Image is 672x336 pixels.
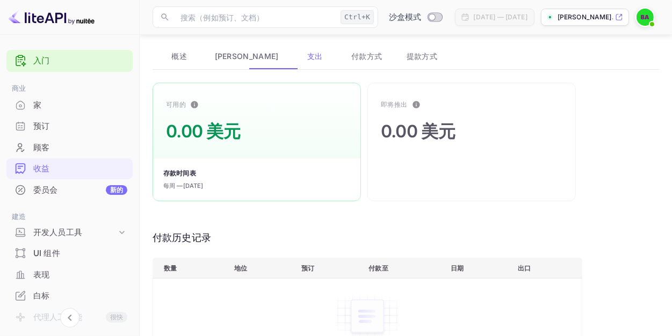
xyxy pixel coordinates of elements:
[234,264,247,272] font: 地位
[166,100,186,108] font: 可用的
[6,116,133,137] div: 预订
[33,227,82,237] font: 开发人员工具
[6,265,133,284] a: 表现
[6,137,133,158] div: 顾客
[33,55,49,65] font: 入门
[60,308,80,327] button: 折叠导航
[183,182,204,189] font: [DATE]
[6,243,133,263] a: UI 组件
[186,96,203,113] button: 这是确认的佣金金额，将在下次预定存款时支付给您
[9,9,95,26] img: LiteAPI 徽标
[368,264,388,272] font: 付款至
[385,11,446,24] div: 切换到生产模式
[389,12,422,22] font: 沙盒模式
[6,95,133,115] a: 家
[301,264,314,272] font: 预订
[33,163,49,173] font: 收益
[407,52,437,61] font: 提款方式
[451,264,464,272] font: 日期
[637,9,654,26] img: 巴里·艾尔顿
[6,50,133,72] div: 入门
[33,248,60,258] font: UI 组件
[518,264,531,272] font: 出口
[6,95,133,116] div: 家
[6,265,133,286] div: 表现
[6,286,133,305] a: 白标
[6,243,133,264] div: UI 组件
[163,169,196,177] font: 存款时间表
[344,13,370,21] font: Ctrl+K
[12,212,26,221] font: 建造
[6,223,133,242] div: 开发人员工具
[307,52,323,61] font: 支出
[6,286,133,306] div: 白标
[166,121,240,142] font: 0.00 美元
[351,52,382,61] font: 付款方式
[33,290,49,301] font: 白标
[215,52,279,61] font: [PERSON_NAME]
[12,84,26,92] font: 商业
[33,185,57,195] font: 委员会
[164,264,177,272] font: 数量
[33,121,49,131] font: 预订
[174,6,336,28] input: 搜索（例如预订、文档）
[33,142,49,152] font: 顾客
[153,43,659,69] div: 可滚动自动标签示例
[153,232,211,243] font: 付款历史记录
[6,158,133,179] div: 收益
[6,180,133,201] div: 委员会新的
[33,55,127,67] a: 入门
[6,116,133,136] a: 预订
[558,13,630,21] font: [PERSON_NAME].nui...
[163,182,183,189] font: 每周 —
[6,137,133,157] a: 顾客
[6,180,133,200] a: 委员会新的
[110,186,123,194] font: 新的
[381,100,408,108] font: 即将推出
[33,269,49,280] font: 表现
[171,52,187,61] font: 概述
[381,121,455,142] font: 0.00 美元
[33,100,41,110] font: 家
[474,13,528,21] font: [DATE] — [DATE]
[408,96,425,113] button: 这是尚未完成预订的佣金金额。客人退房后，这笔钱将转入可用账户并存入。
[6,158,133,178] a: 收益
